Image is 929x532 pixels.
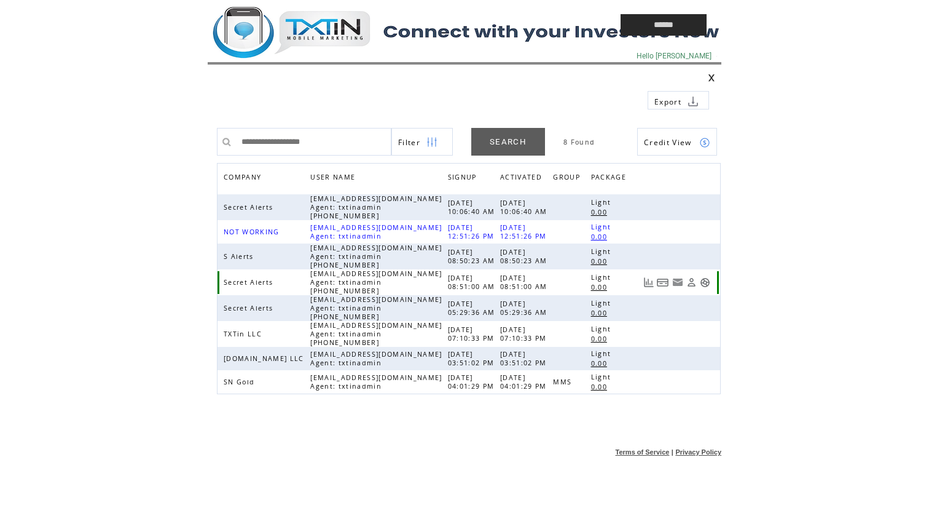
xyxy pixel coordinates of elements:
a: View Bills [657,277,669,288]
span: GROUP [553,170,583,188]
span: [DATE] 03:51:02 PM [448,350,498,367]
span: S Alerts [224,252,257,261]
span: 0.00 [591,335,610,343]
span: Light [591,299,614,308]
a: Privacy Policy [675,448,721,456]
span: Light [591,223,614,231]
span: ACTIVATED [500,170,545,188]
a: 0.00 [591,282,613,292]
span: [DATE] 10:06:40 AM [448,199,498,216]
a: 0.00 [591,256,613,266]
a: Support [700,277,710,288]
span: [DATE] 12:51:26 PM [500,223,550,240]
span: Hello [PERSON_NAME] [637,52,711,60]
span: Show filters [398,137,420,148]
span: Secret Alerts [224,278,276,287]
span: 0.00 [591,359,610,368]
span: Light [591,349,614,358]
span: [EMAIL_ADDRESS][DOMAIN_NAME] Agent: txtinadmin [PHONE_NUMBER] [310,295,442,321]
span: 0.00 [591,309,610,317]
span: Show Credits View [644,137,692,148]
span: COMPANY [224,170,264,188]
span: [EMAIL_ADDRESS][DOMAIN_NAME] Agent: txtinadmin [310,373,442,391]
span: Light [591,198,614,207]
span: NOT WORKING [224,228,283,236]
span: [EMAIL_ADDRESS][DOMAIN_NAME] Agent: txtinadmin [PHONE_NUMBER] [310,269,442,295]
a: Resend welcome email to this user [672,277,683,288]
span: [DATE] 05:29:36 AM [448,300,498,317]
span: [DATE] 04:01:29 PM [448,373,498,391]
span: SN Gold [224,378,257,386]
a: 0.00 [591,333,613,344]
span: 0.00 [591,257,610,266]
span: [EMAIL_ADDRESS][DOMAIN_NAME] Agent: txtinadmin [PHONE_NUMBER] [310,244,442,269]
a: 0.00 [591,381,613,392]
span: MMS [553,378,574,386]
a: 0.00 [591,231,613,242]
span: [EMAIL_ADDRESS][DOMAIN_NAME] Agent: txtinadmin [310,350,442,367]
span: [DATE] 04:01:29 PM [500,373,550,391]
span: [EMAIL_ADDRESS][DOMAIN_NAME] Agent: txtinadmin [PHONE_NUMBER] [310,321,442,347]
span: Secret Alerts [224,203,276,212]
a: 0.00 [591,358,613,368]
a: Terms of Service [616,448,670,456]
span: 0.00 [591,208,610,216]
span: [DATE] 08:51:00 AM [500,274,551,291]
a: COMPANY [224,173,264,180]
span: | [672,448,673,456]
a: View Profile [686,277,697,288]
span: Light [591,273,614,282]
span: PACKAGE [591,170,629,188]
span: Light [591,373,614,381]
a: Filter [391,128,453,156]
a: SEARCH [471,128,545,156]
span: Secret Alerts [224,304,276,312]
span: [EMAIL_ADDRESS][DOMAIN_NAME] Agent: txtinadmin [PHONE_NUMBER] [310,194,442,220]
span: [DATE] 12:51:26 PM [448,223,498,240]
span: [EMAIL_ADDRESS][DOMAIN_NAME] Agent: txtinadmin [310,223,442,240]
span: [DATE] 07:10:33 PM [500,325,550,343]
span: USER NAME [310,170,358,188]
img: credits.png [699,137,710,148]
a: USER NAME [310,173,358,180]
span: [DATE] 03:51:02 PM [500,350,550,367]
a: 0.00 [591,207,613,217]
img: download.png [688,96,699,107]
a: View Usage [643,277,654,288]
span: 0.00 [591,383,610,391]
span: Export to csv file [654,97,681,107]
span: [DATE] 07:10:33 PM [448,325,498,343]
span: [DATE] 08:50:23 AM [500,248,551,265]
span: TXTin LLC [224,330,265,338]
span: Light [591,325,614,333]
a: Credit View [637,128,717,156]
a: PACKAGE [591,170,632,188]
span: 8 Found [563,138,595,146]
span: [DATE] 05:29:36 AM [500,300,551,317]
span: [DOMAIN_NAME] LLC [224,354,307,363]
a: Export [648,91,709,109]
span: Light [591,247,614,256]
a: 0.00 [591,308,613,318]
span: [DATE] 10:06:40 AM [500,199,551,216]
span: [DATE] 08:50:23 AM [448,248,498,265]
a: SIGNUP [448,173,480,180]
a: ACTIVATED [500,170,548,188]
span: SIGNUP [448,170,480,188]
img: filters.png [426,129,437,156]
span: 0.00 [591,283,610,292]
span: 0.00 [591,232,610,241]
span: [DATE] 08:51:00 AM [448,274,498,291]
a: GROUP [553,170,586,188]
